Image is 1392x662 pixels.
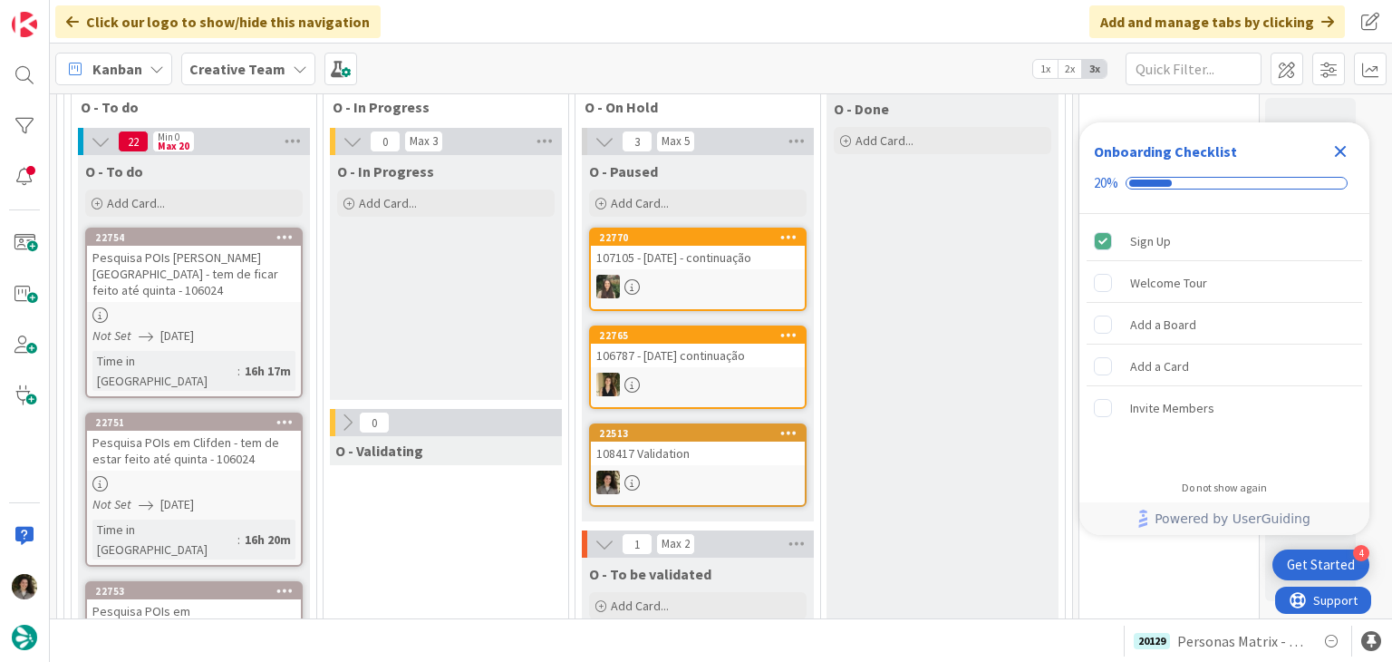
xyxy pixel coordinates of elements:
[591,471,805,494] div: MS
[596,373,620,396] img: SP
[1130,314,1196,336] div: Add a Board
[1272,550,1369,580] div: Open Get Started checklist, remaining modules: 4
[1177,630,1306,652] span: Personas Matrix - Definir Locations [GEOGRAPHIC_DATA]
[189,60,285,78] b: Creative Team
[589,228,807,311] a: 22770107105 - [DATE] - continuaçãoIG
[370,131,401,152] span: 0
[1287,556,1355,574] div: Get Started
[611,598,669,614] span: Add Card...
[359,412,390,433] span: 0
[237,361,240,381] span: :
[1087,221,1362,261] div: Sign Up is complete.
[591,229,805,246] div: 22770
[589,162,658,180] span: O - Paused
[591,275,805,298] div: IG
[158,132,179,141] div: Min 0
[87,599,301,656] div: Pesquisa POIs em [GEOGRAPHIC_DATA] - tem de ficar feito até quinta - 106024
[589,423,807,507] a: 22513108417 ValidationMS
[585,98,797,116] span: O - On Hold
[118,131,149,152] span: 22
[107,195,165,211] span: Add Card...
[85,228,303,398] a: 22754Pesquisa POIs [PERSON_NAME][GEOGRAPHIC_DATA] - tem de ficar feito até quinta - 106024Not Set...
[599,427,805,440] div: 22513
[1087,388,1362,428] div: Invite Members is incomplete.
[240,361,295,381] div: 16h 17m
[95,585,301,598] div: 22753
[1089,5,1345,38] div: Add and manage tabs by clicking
[410,137,438,146] div: Max 3
[1033,60,1058,78] span: 1x
[599,329,805,342] div: 22765
[359,195,417,211] span: Add Card...
[596,275,620,298] img: IG
[622,131,652,152] span: 3
[160,495,194,514] span: [DATE]
[1082,60,1107,78] span: 3x
[1087,263,1362,303] div: Welcome Tour is incomplete.
[12,625,37,650] img: avatar
[1130,397,1214,419] div: Invite Members
[87,414,301,471] div: 22751Pesquisa POIs em Clifden - tem de estar feito até quinta - 106024
[87,414,301,431] div: 22751
[1182,481,1267,495] div: Do not show again
[591,246,805,269] div: 107105 - [DATE] - continuação
[92,496,131,512] i: Not Set
[85,413,303,567] a: 22751Pesquisa POIs em Clifden - tem de estar feito até quinta - 106024Not Set[DATE]Time in [GEOGR...
[92,58,142,80] span: Kanban
[237,530,240,550] span: :
[1126,53,1261,85] input: Quick Filter...
[158,141,189,151] div: Max 20
[12,12,37,37] img: Visit kanbanzone.com
[1088,502,1360,535] a: Powered by UserGuiding
[589,565,711,583] span: O - To be validated
[1155,508,1310,530] span: Powered by UserGuiding
[1326,137,1355,166] div: Close Checklist
[55,5,381,38] div: Click our logo to show/hide this navigation
[1134,633,1170,649] div: 20129
[591,442,805,465] div: 108417 Validation
[81,98,294,116] span: O - To do
[1079,122,1369,535] div: Checklist Container
[591,425,805,442] div: 22513
[611,195,669,211] span: Add Card...
[1079,502,1369,535] div: Footer
[333,98,546,116] span: O - In Progress
[92,520,237,560] div: Time in [GEOGRAPHIC_DATA]
[591,229,805,269] div: 22770107105 - [DATE] - continuação
[87,583,301,599] div: 22753
[1130,355,1189,377] div: Add a Card
[834,100,889,118] span: O - Done
[87,229,301,302] div: 22754Pesquisa POIs [PERSON_NAME][GEOGRAPHIC_DATA] - tem de ficar feito até quinta - 106024
[1058,60,1082,78] span: 2x
[1094,175,1118,191] div: 20%
[92,327,131,344] i: Not Set
[591,327,805,367] div: 22765106787 - [DATE] continuação
[87,246,301,302] div: Pesquisa POIs [PERSON_NAME][GEOGRAPHIC_DATA] - tem de ficar feito até quinta - 106024
[87,229,301,246] div: 22754
[662,137,690,146] div: Max 5
[662,540,690,549] div: Max 2
[95,231,301,244] div: 22754
[1353,545,1369,561] div: 4
[87,431,301,471] div: Pesquisa POIs em Clifden - tem de estar feito até quinta - 106024
[599,231,805,244] div: 22770
[240,530,295,550] div: 16h 20m
[95,416,301,429] div: 22751
[591,373,805,396] div: SP
[596,471,620,494] img: MS
[1130,272,1207,294] div: Welcome Tour
[591,327,805,344] div: 22765
[92,351,237,391] div: Time in [GEOGRAPHIC_DATA]
[591,425,805,465] div: 22513108417 Validation
[622,533,652,555] span: 1
[591,344,805,367] div: 106787 - [DATE] continuação
[1079,214,1369,469] div: Checklist items
[160,326,194,346] span: [DATE]
[85,162,143,180] span: O - To do
[337,162,434,180] span: O - In Progress
[1130,230,1171,252] div: Sign Up
[1094,141,1237,162] div: Onboarding Checklist
[1087,346,1362,386] div: Add a Card is incomplete.
[855,132,913,149] span: Add Card...
[1087,305,1362,345] div: Add a Board is incomplete.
